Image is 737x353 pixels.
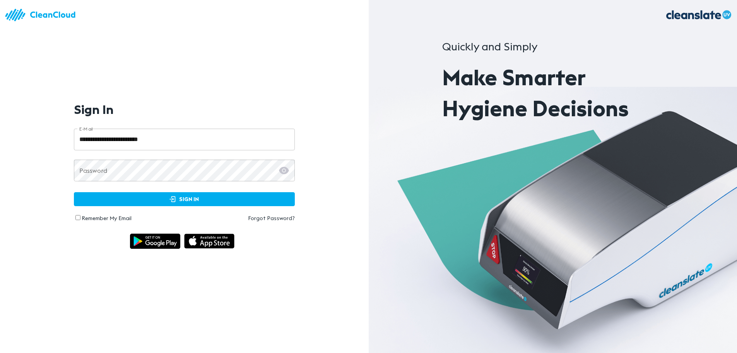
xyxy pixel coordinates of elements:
span: Sign In [82,195,287,204]
img: img_appstore.1cb18997.svg [184,234,234,249]
img: logo.83bc1f05.svg [4,4,81,26]
a: Forgot Password? [184,214,295,222]
img: logo_.070fea6c.svg [660,4,737,26]
label: Remember My Email [82,215,132,222]
p: Make Smarter Hygiene Decisions [442,62,663,124]
h1: Sign In [74,102,114,117]
img: img_android.ce55d1a6.svg [130,234,180,249]
button: Sign In [74,192,295,207]
span: Quickly and Simply [442,40,537,53]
